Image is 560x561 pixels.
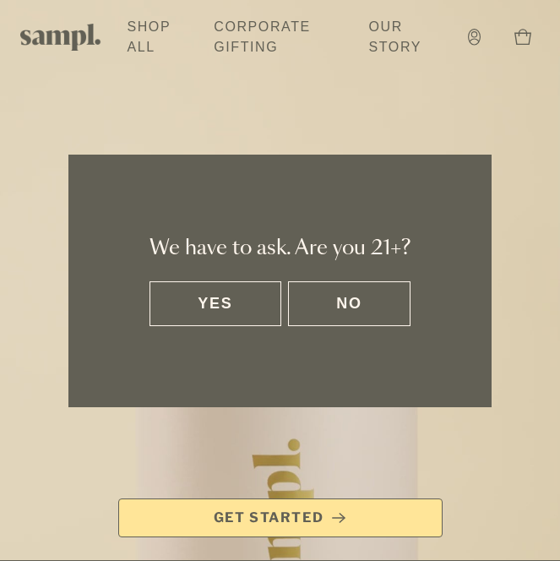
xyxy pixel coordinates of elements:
a: Our Story [360,8,442,66]
a: Corporate Gifting [205,8,343,66]
a: Shop All [118,8,188,66]
img: Sampl logo [20,24,101,52]
span: Get Started [214,508,324,528]
a: Get Started [118,498,443,537]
